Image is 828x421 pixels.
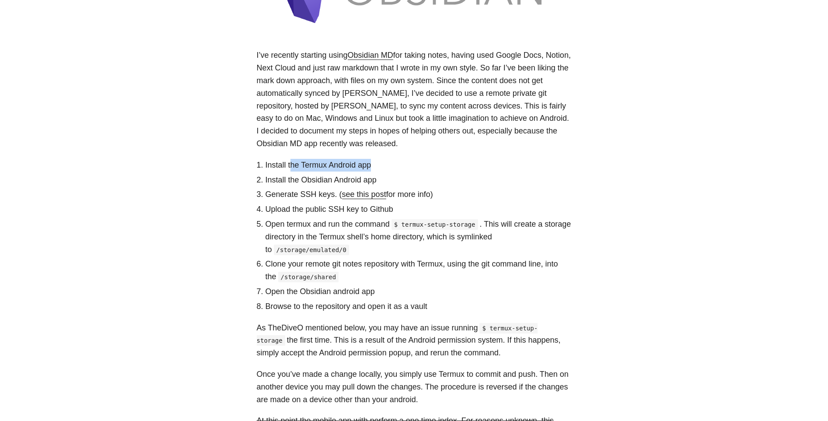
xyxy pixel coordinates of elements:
[257,368,572,406] p: Once you’ve made a change locally, you simply use Termux to commit and push. Then on another devi...
[266,188,572,201] li: Generate SSH keys. ( for more info)
[266,218,572,256] li: Open termux and run the command . This will create a storage directory in the Termux shell’s home...
[348,51,393,60] a: Obsidian MD
[266,203,572,216] li: Upload the public SSH key to Github
[257,49,572,150] p: I’ve recently starting using for taking notes, having used Google Docs, Notion, Next Cloud and ju...
[274,245,349,255] code: /storage/emulated/0
[391,219,478,230] code: $ termux-setup-storage
[278,272,339,282] code: /storage/shared
[266,300,572,313] li: Browse to the repository and open it as a vault
[266,174,572,186] li: Install the Obsidian Android app
[266,159,572,172] li: Install the Termux Android app
[257,322,572,359] p: As TheDiveO mentioned below, you may have an issue running the first time. This is a result of th...
[266,258,572,283] li: Clone your remote git notes repository with Termux, using the git command line, into the
[266,285,572,298] li: Open the Obsidian android app
[342,190,386,199] a: see this post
